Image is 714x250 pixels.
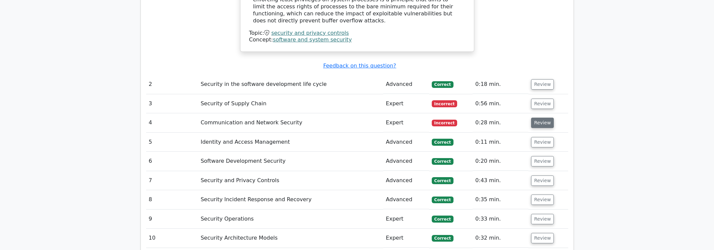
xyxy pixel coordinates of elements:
td: 0:32 min. [473,229,528,248]
button: Review [531,79,554,90]
td: 5 [146,133,198,152]
a: Feedback on this question? [323,62,396,69]
button: Review [531,156,554,166]
td: Advanced [383,190,429,209]
button: Review [531,195,554,205]
td: 7 [146,171,198,190]
button: Review [531,137,554,147]
td: 0:33 min. [473,210,528,229]
td: 2 [146,75,198,94]
td: Advanced [383,133,429,152]
button: Review [531,99,554,109]
td: Expert [383,229,429,248]
td: 0:35 min. [473,190,528,209]
td: Communication and Network Security [198,113,383,132]
td: 3 [146,94,198,113]
span: Correct [432,158,453,165]
td: 0:56 min. [473,94,528,113]
td: 0:43 min. [473,171,528,190]
button: Review [531,233,554,243]
td: Advanced [383,152,429,171]
div: Topic: [249,30,465,37]
td: Identity and Access Management [198,133,383,152]
td: Security and Privacy Controls [198,171,383,190]
span: Correct [432,197,453,203]
a: software and system security [273,36,352,43]
div: Concept: [249,36,465,43]
td: Security Operations [198,210,383,229]
span: Correct [432,177,453,184]
td: 9 [146,210,198,229]
td: Security of Supply Chain [198,94,383,113]
td: 0:11 min. [473,133,528,152]
span: Correct [432,235,453,242]
td: 4 [146,113,198,132]
td: Expert [383,94,429,113]
td: 0:18 min. [473,75,528,94]
span: Incorrect [432,100,457,107]
td: Security Incident Response and Recovery [198,190,383,209]
td: Expert [383,210,429,229]
td: 8 [146,190,198,209]
span: Correct [432,81,453,88]
span: Correct [432,139,453,145]
td: 0:28 min. [473,113,528,132]
td: Software Development Security [198,152,383,171]
button: Review [531,214,554,224]
button: Review [531,175,554,186]
span: Incorrect [432,120,457,126]
td: 6 [146,152,198,171]
td: Advanced [383,75,429,94]
span: Correct [432,216,453,222]
a: security and privacy controls [271,30,349,36]
td: Security in the software development life cycle [198,75,383,94]
td: Expert [383,113,429,132]
td: Security Architecture Models [198,229,383,248]
td: 0:20 min. [473,152,528,171]
td: Advanced [383,171,429,190]
button: Review [531,118,554,128]
td: 10 [146,229,198,248]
